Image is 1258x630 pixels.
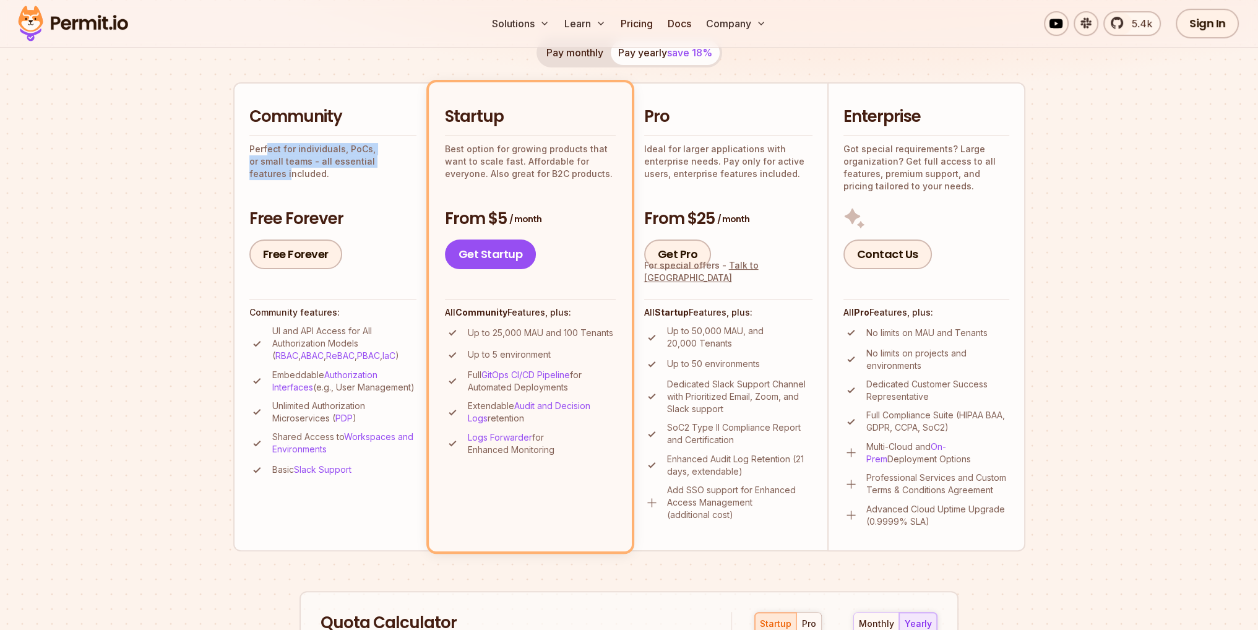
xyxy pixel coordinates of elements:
a: PDP [335,413,353,423]
p: Dedicated Customer Success Representative [866,378,1009,403]
h2: Community [249,106,416,128]
p: Up to 5 environment [468,348,551,361]
a: Docs [663,11,696,36]
h3: Free Forever [249,208,416,230]
p: Up to 50,000 MAU, and 20,000 Tenants [667,325,812,350]
button: Solutions [487,11,554,36]
p: Extendable retention [468,400,616,425]
h4: All Features, plus: [644,306,812,319]
p: Up to 50 environments [667,358,760,370]
p: Got special requirements? Large organization? Get full access to all features, premium support, a... [843,143,1009,192]
p: UI and API Access for All Authorization Models ( , , , , ) [272,325,416,362]
span: 5.4k [1124,16,1152,31]
p: No limits on MAU and Tenants [866,327,988,339]
div: monthly [859,618,894,630]
p: Multi-Cloud and Deployment Options [866,441,1009,465]
a: ABAC [301,350,324,361]
div: pro [802,618,816,630]
p: Basic [272,464,351,476]
strong: Startup [655,307,689,317]
p: Advanced Cloud Uptime Upgrade (0.9999% SLA) [866,503,1009,528]
h2: Enterprise [843,106,1009,128]
h3: From $25 [644,208,812,230]
button: Learn [559,11,611,36]
p: Full Compliance Suite (HIPAA BAA, GDPR, CCPA, SoC2) [866,409,1009,434]
a: IaC [382,350,395,361]
span: / month [717,213,749,225]
a: GitOps CI/CD Pipeline [481,369,570,380]
p: Enhanced Audit Log Retention (21 days, extendable) [667,453,812,478]
button: Pay monthly [539,40,611,65]
p: Up to 25,000 MAU and 100 Tenants [468,327,613,339]
p: Perfect for individuals, PoCs, or small teams - all essential features included. [249,143,416,180]
a: RBAC [275,350,298,361]
a: ReBAC [326,350,355,361]
a: Get Startup [445,239,536,269]
img: Permit logo [12,2,134,45]
p: SoC2 Type II Compliance Report and Certification [667,421,812,446]
a: Logs Forwarder [468,432,532,442]
p: Full for Automated Deployments [468,369,616,394]
p: Best option for growing products that want to scale fast. Affordable for everyone. Also great for... [445,143,616,180]
h4: Community features: [249,306,416,319]
a: Audit and Decision Logs [468,400,590,423]
h2: Startup [445,106,616,128]
p: Dedicated Slack Support Channel with Prioritized Email, Zoom, and Slack support [667,378,812,415]
p: No limits on projects and environments [866,347,1009,372]
h2: Pro [644,106,812,128]
p: for Enhanced Monitoring [468,431,616,456]
h3: From $5 [445,208,616,230]
a: Free Forever [249,239,342,269]
p: Embeddable (e.g., User Management) [272,369,416,394]
span: / month [509,213,541,225]
a: 5.4k [1103,11,1161,36]
button: Company [701,11,771,36]
a: Pricing [616,11,658,36]
p: Ideal for larger applications with enterprise needs. Pay only for active users, enterprise featur... [644,143,812,180]
a: Authorization Interfaces [272,369,377,392]
strong: Pro [854,307,869,317]
a: Get Pro [644,239,712,269]
strong: Community [455,307,507,317]
a: Contact Us [843,239,932,269]
a: PBAC [357,350,380,361]
p: Unlimited Authorization Microservices ( ) [272,400,416,425]
h4: All Features, plus: [445,306,616,319]
a: Sign In [1176,9,1239,38]
p: Professional Services and Custom Terms & Conditions Agreement [866,472,1009,496]
p: Shared Access to [272,431,416,455]
p: Add SSO support for Enhanced Access Management (additional cost) [667,484,812,521]
h4: All Features, plus: [843,306,1009,319]
a: Slack Support [294,464,351,475]
a: On-Prem [866,441,946,464]
div: For special offers - [644,259,812,284]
